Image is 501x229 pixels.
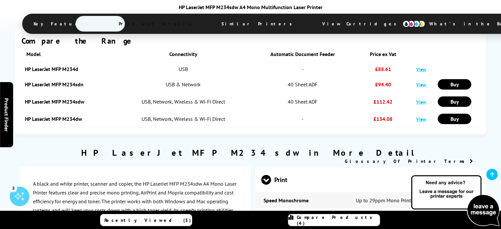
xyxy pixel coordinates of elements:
[25,98,84,105] a: HP LaserJet MFP M234sdw
[25,81,83,88] a: HP LaserJet MFP M234sdn
[438,96,471,107] a: Buy
[24,16,102,32] span: Key Features
[118,110,249,128] td: USB, Network, Wireless & Wi-Fi Direct
[357,63,409,76] td: £88.61
[348,192,486,208] td: Up to 29ppm Mono Print
[118,63,249,76] td: USB
[249,93,357,110] td: 40 Sheet ADF
[22,46,118,63] th: Model
[10,184,17,192] div: 3
[15,147,486,158] h2: HP LaserJet MFP M234sdw in More Detail
[357,93,409,110] td: £112.42
[357,76,409,93] td: £94.40
[288,214,380,226] a: Compare Products (4)
[348,208,486,225] td: Up to 600 x 600 dpi Print
[357,110,409,128] td: £134.08
[118,93,249,110] td: USB, Network, Wireless & Wi-Fi Direct
[255,192,347,208] td: Speed Monochrome
[297,214,380,226] span: Compare Products (4)
[25,116,82,122] a: HP LaserJet MFP M234dw
[249,76,357,93] td: 40 Sheet ADF
[402,20,425,27] img: cmyk-icon.svg
[104,217,191,223] span: Recently Viewed (5)
[255,208,347,225] td: Printer Resolution
[109,16,205,32] span: Product Details
[261,168,480,192] span: Print
[118,46,249,63] th: Connectivity
[438,114,471,124] a: Buy
[345,158,473,164] a: Glossary Of Printer Terms
[22,36,479,46] div: Compare the Range
[249,110,357,128] td: -
[416,81,426,88] a: View
[22,4,479,10] div: HP LaserJet MFP M234sdw A4 Mono Multifunction Laser Printer
[416,116,426,122] a: View
[438,79,471,90] a: Buy
[249,46,357,63] th: Automatic Document Feeder
[212,16,305,32] span: Similar Printers
[312,15,412,32] span: View Cartridges
[416,66,426,72] a: View
[118,76,249,93] td: USB & Network
[100,214,192,226] a: Recently Viewed (5)
[249,63,357,76] td: -
[357,46,409,63] th: Price ex Vat
[410,174,501,228] img: Open Live Chat window
[416,99,426,105] a: View
[3,98,10,131] span: Product Finder
[25,66,78,72] a: HP LaserJet MFP M234d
